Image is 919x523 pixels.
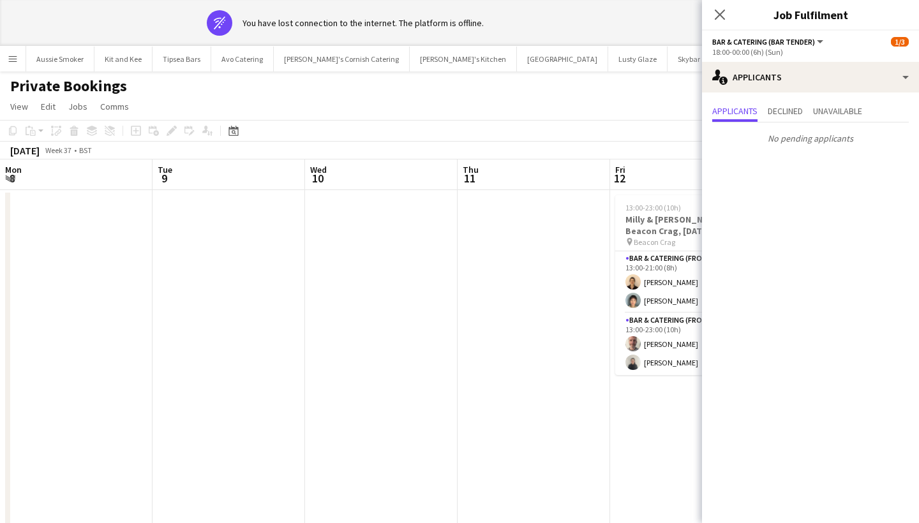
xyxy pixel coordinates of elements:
h1: Private Bookings [10,77,127,96]
span: 8 [3,171,22,186]
button: [PERSON_NAME]'s Cornish Catering [274,47,410,71]
span: Thu [463,164,479,175]
button: [GEOGRAPHIC_DATA] [517,47,608,71]
span: Declined [768,107,803,115]
h3: Job Fulfilment [702,6,919,23]
span: 11 [461,171,479,186]
span: Mon [5,164,22,175]
button: Aussie Smoker [26,47,94,71]
span: View [10,101,28,112]
div: BST [79,145,92,155]
button: Lusty Glaze [608,47,668,71]
div: You have lost connection to the internet. The platform is offline. [243,17,484,29]
span: Beacon Crag [634,237,675,247]
span: 1/3 [891,37,909,47]
app-card-role: Bar & Catering (Front of House)2/213:00-23:00 (10h)[PERSON_NAME][PERSON_NAME] [615,313,758,375]
span: Tue [158,164,172,175]
div: Applicants [702,62,919,92]
a: Comms [95,98,134,115]
a: Edit [36,98,61,115]
button: Bar & Catering (Bar Tender) [712,37,825,47]
button: Avo Catering [211,47,274,71]
div: 18:00-00:00 (6h) (Sun) [712,47,909,57]
span: Wed [310,164,327,175]
span: Comms [100,101,129,112]
span: Applicants [712,107,758,115]
button: [PERSON_NAME]'s Kitchen [410,47,517,71]
a: Jobs [63,98,93,115]
span: 12 [613,171,625,186]
app-card-role: Bar & Catering (Front of House)2/213:00-21:00 (8h)[PERSON_NAME][PERSON_NAME] [615,251,758,313]
span: 10 [308,171,327,186]
button: Tipsea Bars [153,47,211,71]
button: Kit and Kee [94,47,153,71]
h3: Milly & [PERSON_NAME], Beacon Crag, [DATE] [615,214,758,237]
span: Jobs [68,101,87,112]
span: Week 37 [42,145,74,155]
span: Unavailable [813,107,862,115]
span: Fri [615,164,625,175]
span: 9 [156,171,172,186]
div: [DATE] [10,144,40,157]
span: 13:00-23:00 (10h) [625,203,681,212]
a: View [5,98,33,115]
button: Skybar [668,47,711,71]
p: No pending applicants [702,128,919,149]
app-job-card: 13:00-23:00 (10h)4/4Milly & [PERSON_NAME], Beacon Crag, [DATE] Beacon Crag2 RolesBar & Catering (... [615,195,758,375]
span: Edit [41,101,56,112]
span: Bar & Catering (Bar Tender) [712,37,815,47]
